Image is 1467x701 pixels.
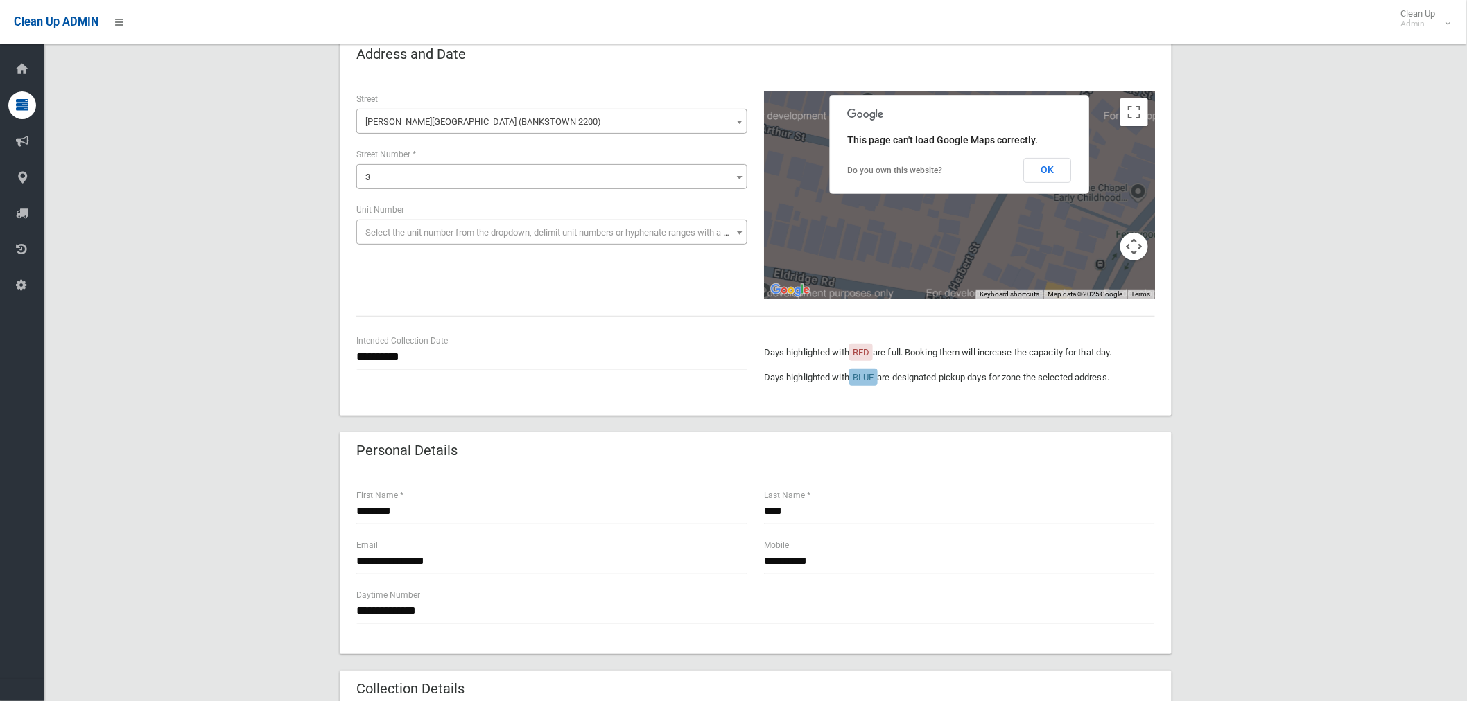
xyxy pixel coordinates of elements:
span: Clean Up ADMIN [14,15,98,28]
a: Open this area in Google Maps (opens a new window) [767,281,813,299]
span: RED [853,347,869,357]
p: Days highlighted with are full. Booking them will increase the capacity for that day. [764,344,1155,361]
a: Terms (opens in new tab) [1131,290,1151,298]
span: 3 [365,172,370,182]
header: Personal Details [340,437,474,464]
span: 3 [356,164,747,189]
small: Admin [1401,19,1436,29]
span: This page can't load Google Maps correctly. [848,134,1039,145]
span: Map data ©2025 Google [1048,290,1123,298]
span: Herbert Street (BANKSTOWN 2200) [356,109,747,134]
span: Clean Up [1394,8,1450,29]
p: Days highlighted with are designated pickup days for zone the selected address. [764,369,1155,386]
div: 3 Herbert Street, BANKSTOWN NSW 2200 [953,161,981,196]
span: Herbert Street (BANKSTOWN 2200) [360,112,744,132]
button: OK [1024,158,1072,183]
span: 3 [360,168,744,187]
span: Select the unit number from the dropdown, delimit unit numbers or hyphenate ranges with a comma [365,227,753,238]
button: Map camera controls [1120,233,1148,260]
header: Address and Date [340,41,483,68]
span: BLUE [853,372,874,382]
button: Keyboard shortcuts [980,290,1039,299]
a: Do you own this website? [848,166,943,175]
button: Toggle fullscreen view [1120,98,1148,126]
img: Google [767,281,813,299]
